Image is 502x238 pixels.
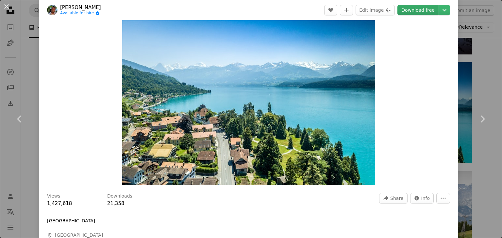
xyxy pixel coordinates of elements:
[390,193,403,203] span: Share
[379,193,407,203] button: Share this image
[463,88,502,150] a: Next
[436,193,450,203] button: More Actions
[47,201,72,206] span: 1,427,618
[410,193,434,203] button: Stats about this image
[324,5,337,15] button: Like
[421,193,430,203] span: Info
[47,218,95,224] p: [GEOGRAPHIC_DATA]
[47,5,58,15] img: Go to Andreas M's profile
[356,5,395,15] button: Edit image
[60,11,101,16] a: Available for hire
[107,201,125,206] span: 21,358
[340,5,353,15] button: Add to Collection
[439,5,450,15] button: Choose download size
[397,5,439,15] a: Download free
[107,193,132,200] h3: Downloads
[47,193,60,200] h3: Views
[60,4,101,11] a: [PERSON_NAME]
